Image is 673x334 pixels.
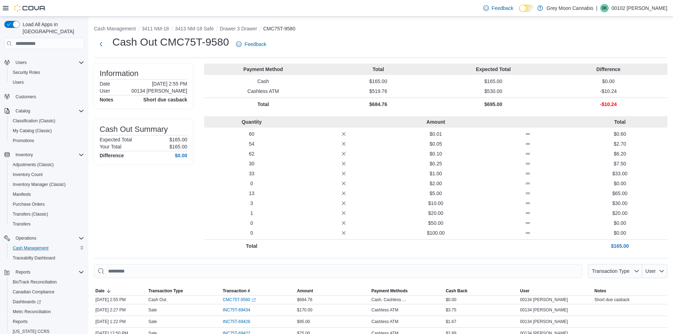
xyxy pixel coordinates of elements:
span: Inventory Count [10,170,84,179]
span: User [645,268,656,274]
p: Total [575,118,665,125]
p: 00134 [PERSON_NAME] [131,88,187,94]
p: $684.76 [322,101,435,108]
span: Cash Back [446,288,467,294]
span: Cash Management [10,244,84,252]
span: $170.00 [297,307,312,313]
span: Users [13,58,84,67]
span: Transfers (Classic) [13,211,48,217]
h6: Your Total [100,144,122,150]
button: Inventory Manager (Classic) [7,180,87,189]
span: Canadian Compliance [13,289,54,295]
h3: Cash Out Summary [100,125,168,134]
p: $0.25 [391,160,480,167]
button: Reports [7,317,87,327]
span: Security Roles [10,68,84,77]
a: Customers [13,93,39,101]
h6: Date [100,81,110,87]
svg: External link [252,298,256,302]
p: [DATE] 2:55 PM [152,81,187,87]
p: Cash [207,78,319,85]
p: -$10.24 [552,88,665,95]
a: My Catalog (Classic) [10,127,55,135]
button: Users [7,77,87,87]
button: Metrc Reconciliation [7,307,87,317]
p: Cashless ATM [207,88,319,95]
span: BioTrack Reconciliation [10,278,84,286]
a: Classification (Classic) [10,117,58,125]
p: $165.00 [169,137,187,142]
div: Cashless ATM [371,319,398,324]
span: Purchase Orders [10,200,84,209]
p: $165.00 [322,78,435,85]
button: Inventory [1,150,87,160]
div: [DATE] 2:55 PM [94,295,147,304]
h6: Expected Total [100,137,132,142]
span: 00134 [PERSON_NAME] [520,307,568,313]
button: Promotions [7,136,87,146]
span: Amount [297,288,313,294]
span: Transaction Type [592,268,630,274]
span: Reports [13,319,28,324]
button: Reports [13,268,33,276]
a: Transfers [10,220,33,228]
button: INC75T-69426 [223,317,257,326]
button: Payment Methods [370,287,444,295]
span: Promotions [10,136,84,145]
span: Inventory Manager (Classic) [10,180,84,189]
button: Next [94,37,108,51]
h4: Notes [100,97,113,102]
span: User [520,288,530,294]
p: $30.00 [575,200,665,207]
span: Catalog [13,107,84,115]
span: Reports [10,317,84,326]
a: Inventory Count [10,170,46,179]
h4: Short due casback [143,97,188,102]
button: Users [1,58,87,68]
a: Feedback [233,37,269,51]
button: Operations [13,234,39,242]
a: CMC75T-9580External link [223,297,256,303]
button: Date [94,287,147,295]
span: Transaction Type [148,288,183,294]
p: Grey Moon Cannabis [547,4,593,12]
span: INC75T-69426 [223,319,250,324]
span: Reports [13,268,84,276]
p: $2.00 [391,180,480,187]
button: Classification (Classic) [7,116,87,126]
span: 00134 [PERSON_NAME] [520,319,568,324]
p: 00102 [PERSON_NAME] [612,4,667,12]
p: 3 [207,200,296,207]
h1: Cash Out CMC75T-9580 [112,35,229,49]
p: $0.00 [575,180,665,187]
span: Classification (Classic) [10,117,84,125]
span: My Catalog (Classic) [13,128,52,134]
button: User [519,287,593,295]
span: Catalog [16,108,30,114]
span: Payment Methods [371,288,408,294]
p: | [596,4,597,12]
p: -$10.24 [552,101,665,108]
span: Dashboards [10,298,84,306]
a: Promotions [10,136,37,145]
p: $20.00 [575,210,665,217]
span: Reports [16,269,30,275]
button: Security Roles [7,68,87,77]
p: $33.00 [575,170,665,177]
button: Catalog [13,107,33,115]
button: 3411 NM-18 [142,26,169,31]
a: Inventory Manager (Classic) [10,180,69,189]
span: Metrc Reconciliation [10,307,84,316]
button: 3413 NM-18 Safe [175,26,214,31]
button: Transaction Type [147,287,221,295]
span: Users [16,60,26,65]
span: Short due casback [595,297,630,303]
p: $695.00 [437,101,550,108]
a: Users [10,78,26,87]
a: Transfers (Classic) [10,210,51,218]
button: My Catalog (Classic) [7,126,87,136]
button: Manifests [7,189,87,199]
span: 00134 [PERSON_NAME] [520,297,568,303]
a: Metrc Reconciliation [10,307,54,316]
span: Customers [16,94,36,100]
